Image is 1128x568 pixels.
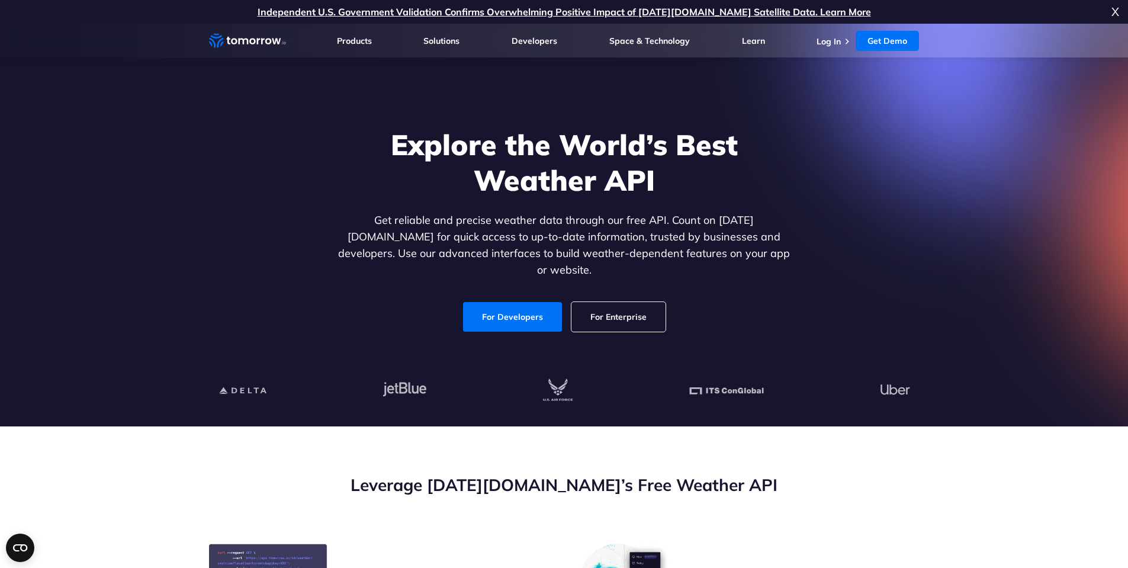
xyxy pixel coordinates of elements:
[423,36,459,46] a: Solutions
[609,36,690,46] a: Space & Technology
[337,36,372,46] a: Products
[742,36,765,46] a: Learn
[336,127,793,198] h1: Explore the World’s Best Weather API
[6,534,34,562] button: Open CMP widget
[817,36,841,47] a: Log In
[512,36,557,46] a: Developers
[463,302,562,332] a: For Developers
[258,6,871,18] a: Independent U.S. Government Validation Confirms Overwhelming Positive Impact of [DATE][DOMAIN_NAM...
[336,212,793,278] p: Get reliable and precise weather data through our free API. Count on [DATE][DOMAIN_NAME] for quic...
[209,32,286,50] a: Home link
[209,474,920,496] h2: Leverage [DATE][DOMAIN_NAME]’s Free Weather API
[571,302,666,332] a: For Enterprise
[856,31,919,51] a: Get Demo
